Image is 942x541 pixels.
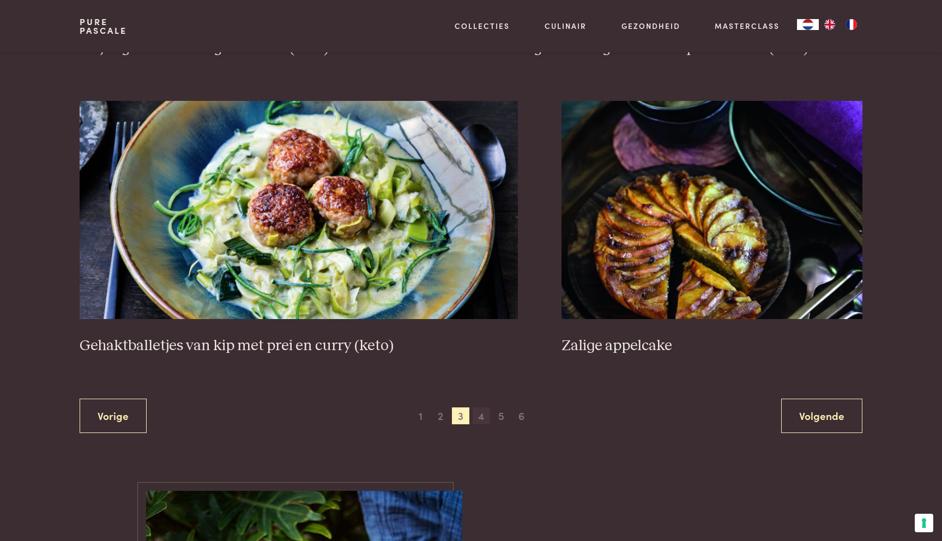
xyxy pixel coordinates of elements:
[819,19,841,30] a: EN
[412,407,429,425] span: 1
[80,101,518,355] a: Gehaktballetjes van kip met prei en curry (keto) Gehaktballetjes van kip met prei en curry (keto)
[513,407,530,425] span: 6
[561,336,862,356] h3: Zalige appelcake
[561,101,862,319] img: Zalige appelcake
[797,19,819,30] div: Language
[432,407,449,425] span: 2
[915,514,933,532] button: Uw voorkeuren voor toestemming voor trackingtechnologieën
[545,20,587,32] a: Culinair
[473,407,490,425] span: 4
[781,399,862,433] a: Volgende
[452,407,469,425] span: 3
[493,407,510,425] span: 5
[80,399,147,433] a: Vorige
[797,19,862,30] aside: Language selected: Nederlands
[621,20,680,32] a: Gezondheid
[455,20,510,32] a: Collecties
[797,19,819,30] a: NL
[841,19,862,30] a: FR
[80,101,518,319] img: Gehaktballetjes van kip met prei en curry (keto)
[819,19,862,30] ul: Language list
[715,20,780,32] a: Masterclass
[80,17,127,35] a: PurePascale
[561,101,862,355] a: Zalige appelcake Zalige appelcake
[80,336,518,356] h3: Gehaktballetjes van kip met prei en curry (keto)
